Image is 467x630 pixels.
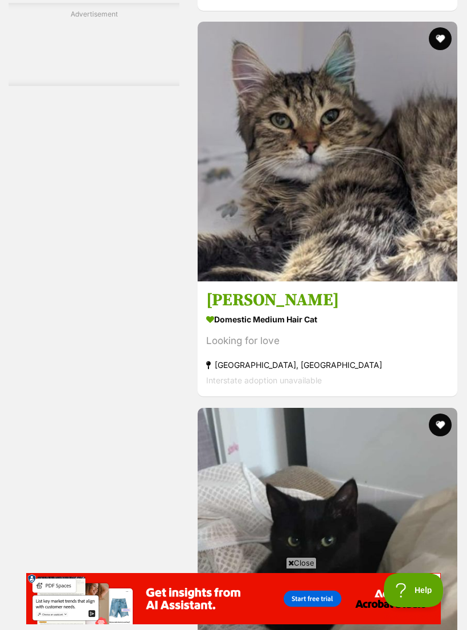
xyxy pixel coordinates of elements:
div: Advertisement [9,3,179,86]
span: Close [286,557,317,568]
a: [PERSON_NAME] Domestic Medium Hair Cat Looking for love [GEOGRAPHIC_DATA], [GEOGRAPHIC_DATA] Inte... [198,281,457,397]
h3: [PERSON_NAME] [206,290,449,312]
strong: [GEOGRAPHIC_DATA], [GEOGRAPHIC_DATA] [206,358,449,373]
button: favourite [429,414,452,436]
iframe: Advertisement [26,573,441,624]
span: Interstate adoption unavailable [206,376,322,386]
iframe: Help Scout Beacon - Open [384,573,444,607]
img: Baker - Domestic Medium Hair Cat [198,22,457,281]
strong: Domestic Medium Hair Cat [206,312,449,328]
button: favourite [429,27,452,50]
div: Looking for love [206,334,449,349]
